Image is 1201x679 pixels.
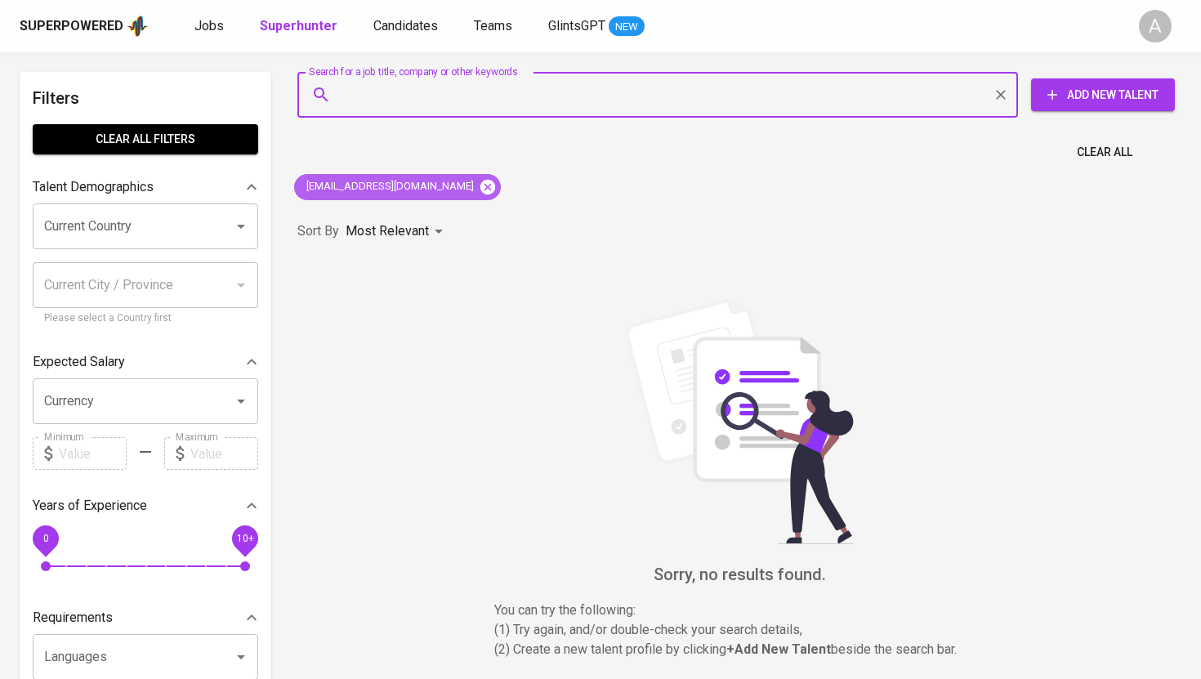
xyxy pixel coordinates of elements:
span: 10+ [236,533,253,544]
p: Expected Salary [33,352,125,372]
div: Talent Demographics [33,171,258,203]
p: Requirements [33,608,113,628]
div: Years of Experience [33,489,258,522]
p: (1) Try again, and/or double-check your search details, [494,620,984,640]
input: Value [59,437,127,470]
button: Add New Talent [1031,78,1175,111]
a: GlintsGPT NEW [548,16,645,37]
div: Most Relevant [346,217,449,247]
div: Requirements [33,601,258,634]
p: Years of Experience [33,496,147,516]
p: Most Relevant [346,221,429,241]
h6: Filters [33,85,258,111]
h6: Sorry, no results found. [297,561,1181,587]
button: Clear All [1070,137,1139,168]
img: app logo [127,14,149,38]
input: Value [190,437,258,470]
div: A [1139,10,1172,42]
div: Superpowered [20,17,123,36]
span: Add New Talent [1044,85,1162,105]
a: Superpoweredapp logo [20,14,149,38]
button: Open [230,215,252,238]
button: Open [230,390,252,413]
button: Open [230,645,252,668]
button: Clear [989,83,1012,106]
span: 0 [42,533,48,544]
div: [EMAIL_ADDRESS][DOMAIN_NAME] [294,174,501,200]
a: Candidates [373,16,441,37]
a: Jobs [194,16,227,37]
span: Jobs [194,18,224,34]
a: Superhunter [260,16,341,37]
span: Candidates [373,18,438,34]
p: Please select a Country first [44,310,247,327]
p: (2) Create a new talent profile by clicking beside the search bar. [494,640,984,659]
span: Clear All filters [46,129,245,150]
p: Sort By [297,221,339,241]
span: Teams [474,18,512,34]
b: Superhunter [260,18,337,34]
div: Expected Salary [33,346,258,378]
span: GlintsGPT [548,18,605,34]
span: [EMAIL_ADDRESS][DOMAIN_NAME] [294,179,484,194]
b: + Add New Talent [726,641,831,657]
a: Teams [474,16,516,37]
span: Clear All [1077,142,1132,163]
img: file_searching.svg [617,299,862,544]
span: NEW [609,19,645,35]
p: You can try the following : [494,601,984,620]
button: Clear All filters [33,124,258,154]
p: Talent Demographics [33,177,154,197]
